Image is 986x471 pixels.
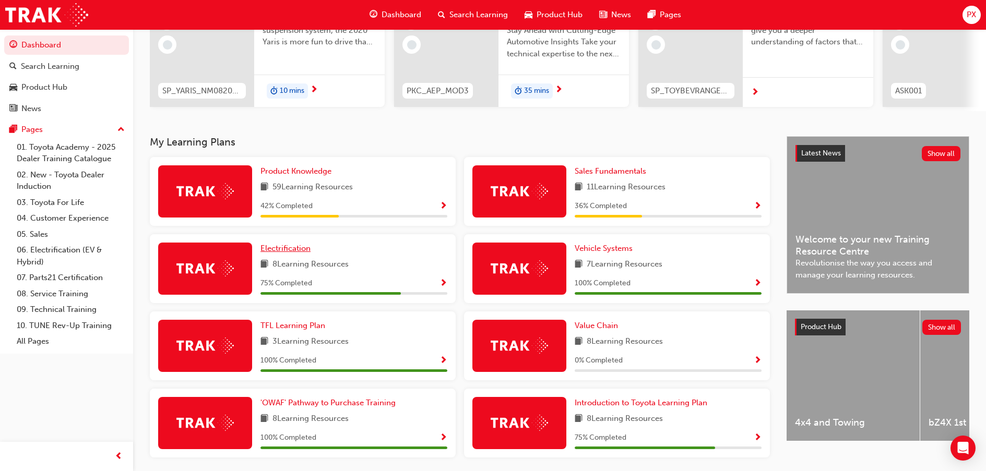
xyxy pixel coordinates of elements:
span: Introduction to Toyota Learning Plan [575,398,707,407]
img: Trak [5,3,88,27]
span: 11 Learning Resources [587,181,666,194]
div: News [21,103,41,115]
span: car-icon [525,8,532,21]
span: 75 % Completed [260,277,312,289]
button: Show Progress [754,354,762,367]
span: Show Progress [754,279,762,288]
button: Show Progress [439,277,447,290]
button: PX [963,6,981,24]
a: 10. TUNE Rev-Up Training [13,318,129,334]
span: Show Progress [439,202,447,211]
a: 08. Service Training [13,286,129,302]
span: Show Progress [754,202,762,211]
span: Welcome to your new Training Resource Centre [795,234,960,257]
div: Search Learning [21,61,79,73]
span: next-icon [555,86,563,95]
span: Pages [660,9,681,21]
span: guage-icon [9,41,17,50]
a: Latest NewsShow allWelcome to your new Training Resource CentreRevolutionise the way you access a... [787,136,969,294]
img: Trak [491,183,548,199]
span: 0 % Completed [575,355,623,367]
a: 04. Customer Experience [13,210,129,226]
span: Dashboard [382,9,421,21]
span: 8 Learning Resources [587,335,663,348]
img: Trak [491,337,548,354]
span: 35 mins [524,85,549,97]
span: learningRecordVerb_NONE-icon [896,40,905,50]
span: PKC_AEP_MOD3 [407,85,469,97]
span: learningRecordVerb_NONE-icon [163,40,172,50]
a: 05. Sales [13,226,129,243]
span: 100 % Completed [260,432,316,444]
span: Electrification [260,244,311,253]
span: PX [967,9,976,21]
button: Show Progress [439,354,447,367]
span: Show Progress [439,356,447,366]
span: search-icon [438,8,445,21]
span: Show Progress [439,433,447,443]
span: News [611,9,631,21]
a: news-iconNews [591,4,639,26]
a: Product Hub [4,78,129,97]
span: book-icon [260,413,268,426]
span: learningRecordVerb_NONE-icon [651,40,661,50]
a: Product Knowledge [260,165,336,177]
a: car-iconProduct Hub [516,4,591,26]
button: Show Progress [439,431,447,444]
span: up-icon [117,123,125,137]
span: 100 % Completed [260,355,316,367]
a: News [4,99,129,118]
a: 02. New - Toyota Dealer Induction [13,167,129,195]
a: TFL Learning Plan [260,320,329,332]
span: Stay Ahead with Cutting-Edge Automotive Insights Take your technical expertise to the next level ... [507,25,621,60]
div: Open Intercom Messenger [951,436,976,461]
a: 'OWAF' Pathway to Purchase Training [260,397,400,409]
a: 09. Technical Training [13,301,129,318]
a: Vehicle Systems [575,243,637,255]
img: Trak [491,260,548,276]
span: 100 % Completed [575,277,631,289]
span: 59 Learning Resources [272,181,353,194]
span: book-icon [575,413,583,426]
img: Trak [491,415,548,431]
span: book-icon [260,181,268,194]
button: Show all [922,320,961,335]
div: Product Hub [21,81,67,93]
span: 7 Learning Resources [587,258,662,271]
span: 36 % Completed [575,200,627,212]
span: Vehicle Systems [575,244,633,253]
button: Pages [4,120,129,139]
span: Revolutionise the way you access and manage your learning resources. [795,257,960,281]
span: Product Hub [537,9,583,21]
button: Show all [922,146,961,161]
span: 8 Learning Resources [272,413,349,426]
a: 06. Electrification (EV & Hybrid) [13,242,129,270]
a: Value Chain [575,320,622,332]
span: Product Knowledge [260,166,331,176]
span: book-icon [260,258,268,271]
span: pages-icon [9,125,17,135]
span: car-icon [9,83,17,92]
span: news-icon [9,104,17,114]
a: Electrification [260,243,315,255]
a: Sales Fundamentals [575,165,650,177]
span: Show Progress [754,356,762,366]
span: 75 % Completed [575,432,626,444]
span: next-icon [751,88,759,98]
span: This eLearning module aims to give you a deeper understanding of factors that influence driving r... [751,13,865,48]
a: 4x4 and Towing [787,310,920,441]
button: Show Progress [754,431,762,444]
img: Trak [176,260,234,276]
span: ASK001 [895,85,922,97]
a: Product HubShow all [795,319,961,335]
span: duration-icon [515,84,522,98]
h3: My Learning Plans [150,136,770,148]
span: book-icon [260,335,268,348]
span: 8 Learning Resources [272,258,349,271]
span: learningRecordVerb_NONE-icon [407,40,417,50]
span: Product Hub [801,322,841,331]
img: Trak [176,415,234,431]
a: Introduction to Toyota Learning Plan [575,397,711,409]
